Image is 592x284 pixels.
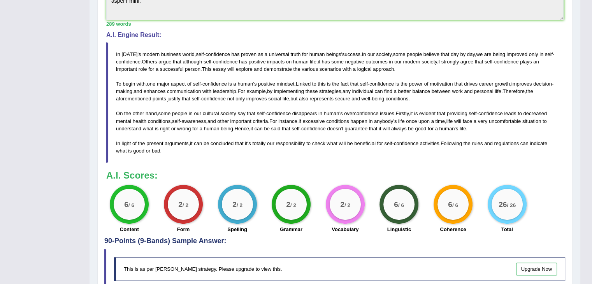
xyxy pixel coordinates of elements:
span: a [234,81,236,87]
span: can [194,140,202,146]
span: an [533,59,539,65]
span: implementing [274,88,304,94]
span: In [362,51,366,57]
span: secure [335,96,350,102]
label: Coherence [440,226,466,233]
span: self [172,118,180,124]
span: conditions [148,118,171,124]
span: awareness [181,118,206,124]
span: decision [533,81,552,87]
span: To [116,81,121,87]
span: people [407,51,422,57]
span: s [340,110,343,116]
h4: A.I. Engine Result: [106,32,564,39]
span: better [398,88,411,94]
span: self [292,126,299,131]
span: any [343,88,351,94]
span: life [398,118,405,124]
span: for [192,126,198,131]
span: that [437,110,445,116]
span: it [410,110,413,116]
span: our [194,110,201,116]
span: life [446,118,453,124]
span: this [318,81,325,87]
span: self [257,110,265,116]
span: drives [464,81,478,87]
span: it [379,126,381,131]
span: people [172,110,187,116]
span: will [227,66,234,72]
span: self [469,110,476,116]
span: In [116,51,120,57]
span: with [202,88,211,94]
span: we [476,51,483,57]
span: aforementioned [116,96,151,102]
span: society [376,51,392,57]
span: balance [412,88,430,94]
span: aspect [171,81,186,87]
span: and [484,140,493,146]
span: mental [116,118,131,124]
span: activities [420,140,439,146]
span: self [360,81,368,87]
span: it [245,140,248,146]
span: confidence [494,59,518,65]
span: confidence [206,51,230,57]
span: This [202,66,212,72]
span: responsibility [276,140,305,146]
span: the [464,140,471,146]
span: providing [447,110,467,116]
span: a [200,126,202,131]
span: will [339,140,346,146]
span: our [267,140,274,146]
span: wrong [177,126,191,131]
span: Following [441,140,462,146]
span: human [324,110,339,116]
span: be [408,126,413,131]
span: leadership [213,88,236,94]
span: mindset [277,81,295,87]
span: confidence [202,81,227,87]
span: that [235,140,244,146]
label: Content [120,226,139,233]
span: will [383,126,390,131]
span: truth [290,51,300,57]
span: confidence [369,81,394,87]
span: outcomes [365,59,387,65]
span: approach [373,66,394,72]
span: that [173,59,181,65]
span: decreased [523,110,547,116]
span: life [310,59,316,65]
span: cultural [203,110,219,116]
span: day [451,51,459,57]
span: always [391,126,407,131]
span: a [474,118,476,124]
span: some [393,51,406,57]
span: power [409,81,422,87]
span: agree [460,59,473,65]
span: proven [241,51,256,57]
span: represents [309,96,333,102]
label: Total [501,226,513,233]
span: by [267,88,272,94]
span: personal [474,88,494,94]
span: is [327,81,330,87]
span: major [157,81,170,87]
span: improves [511,81,532,87]
span: of [187,81,191,87]
span: society [422,59,437,65]
span: good [415,126,426,131]
span: our [394,59,402,65]
span: points [153,96,166,102]
span: only [235,96,245,102]
label: Spelling [227,226,247,233]
span: other [217,118,229,124]
span: individual [352,88,373,94]
span: strategies [319,88,341,94]
span: modern [403,59,420,65]
span: or [171,126,176,131]
span: s [456,126,458,131]
span: negative [345,59,364,65]
span: hand [146,110,157,116]
span: find [384,88,392,94]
